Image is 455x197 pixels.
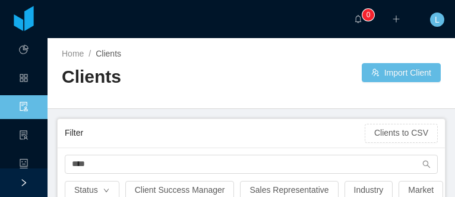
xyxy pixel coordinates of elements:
[65,122,365,144] div: Filter
[354,15,362,23] i: icon: bell
[96,49,121,58] span: Clients
[89,49,91,58] span: /
[19,152,29,177] a: icon: robot
[62,49,84,58] a: Home
[19,95,29,120] a: icon: audit
[435,12,440,27] span: L
[392,15,400,23] i: icon: plus
[19,38,29,63] a: icon: pie-chart
[362,63,441,82] button: icon: usergroup-addImport Client
[19,67,29,92] a: icon: appstore
[362,9,374,21] sup: 0
[365,124,438,143] button: Clients to CSV
[19,125,29,149] i: icon: solution
[62,65,251,89] h2: Clients
[422,160,431,168] i: icon: search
